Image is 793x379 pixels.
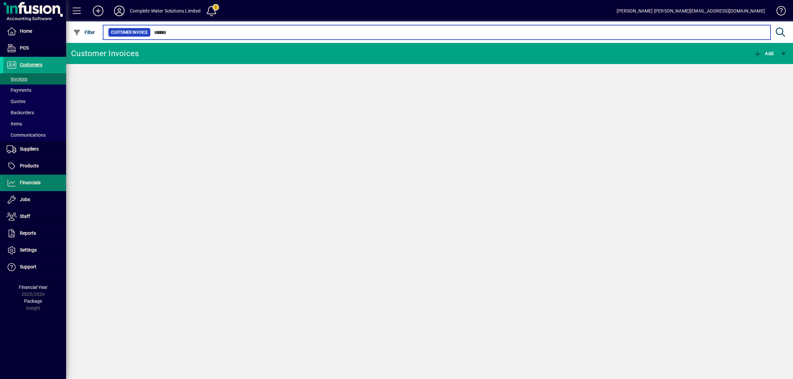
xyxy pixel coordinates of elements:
a: Staff [3,208,66,225]
button: Filter [71,26,97,38]
a: POS [3,40,66,56]
span: Package [24,298,42,304]
span: Support [20,264,36,269]
a: Quotes [3,96,66,107]
span: POS [20,45,29,51]
span: Reports [20,230,36,236]
button: Add [752,48,775,59]
span: Financials [20,180,41,185]
a: Items [3,118,66,129]
a: Backorders [3,107,66,118]
span: Invoices [7,76,27,82]
span: Financial Year [19,285,48,290]
div: Customer Invoices [71,48,139,59]
button: Profile [109,5,130,17]
span: Backorders [7,110,34,115]
span: Quotes [7,99,25,104]
div: [PERSON_NAME] [PERSON_NAME][EMAIL_ADDRESS][DOMAIN_NAME] [617,6,765,16]
a: Products [3,158,66,174]
span: Settings [20,247,37,253]
a: Invoices [3,73,66,85]
div: Complete Water Solutions Limited [130,6,201,16]
span: Staff [20,214,30,219]
a: Payments [3,85,66,96]
button: Add [88,5,109,17]
span: Payments [7,87,31,93]
a: Home [3,23,66,40]
a: Jobs [3,191,66,208]
a: Suppliers [3,141,66,157]
span: Jobs [20,197,30,202]
span: Communications [7,132,46,138]
span: Suppliers [20,146,39,152]
span: Customer Invoice [111,29,148,36]
a: Knowledge Base [772,1,785,23]
span: Products [20,163,39,168]
span: Add [754,51,774,56]
a: Financials [3,175,66,191]
span: Customers [20,62,42,67]
a: Reports [3,225,66,242]
span: Items [7,121,22,126]
span: Home [20,28,32,34]
a: Settings [3,242,66,258]
a: Support [3,259,66,275]
span: Filter [73,30,95,35]
a: Communications [3,129,66,141]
